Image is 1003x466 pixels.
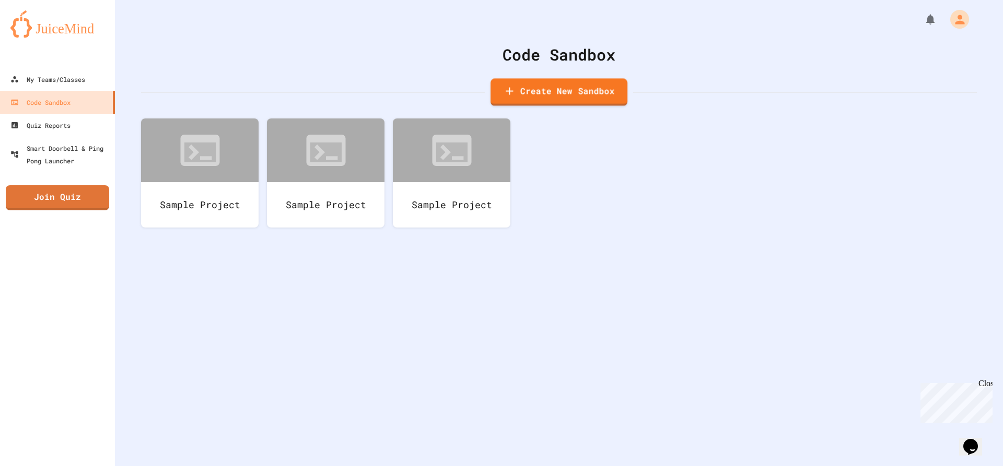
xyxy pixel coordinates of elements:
a: Sample Project [393,118,510,228]
div: Smart Doorbell & Ping Pong Launcher [10,142,111,167]
iframe: chat widget [916,379,993,423]
div: Sample Project [141,182,259,228]
div: My Notifications [905,10,939,28]
a: Sample Project [141,118,259,228]
div: Chat with us now!Close [4,4,72,66]
div: Quiz Reports [10,119,71,132]
div: Sample Project [393,182,510,228]
div: Code Sandbox [141,43,977,66]
div: Sample Project [267,182,384,228]
div: Code Sandbox [10,96,71,109]
a: Sample Project [267,118,384,228]
a: Create New Sandbox [491,78,627,106]
iframe: chat widget [959,424,993,456]
div: My Teams/Classes [10,73,85,86]
a: Join Quiz [6,185,109,210]
div: My Account [939,7,972,31]
img: logo-orange.svg [10,10,104,38]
